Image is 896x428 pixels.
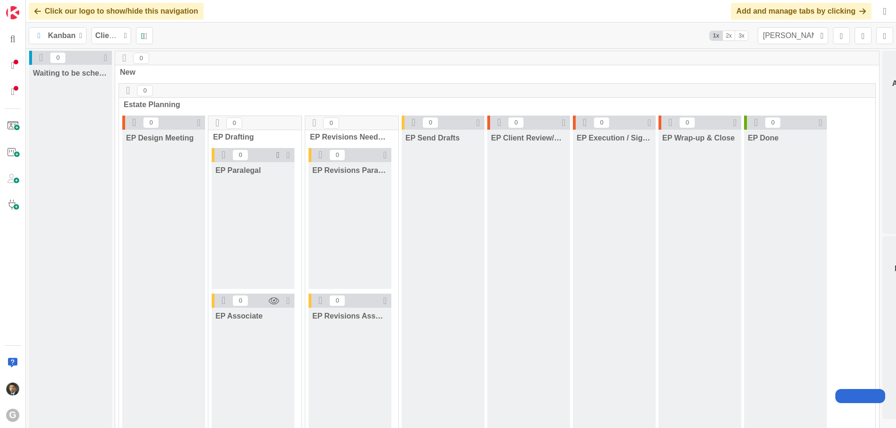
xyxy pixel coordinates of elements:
span: 0 [323,117,339,129]
span: EP Execution / Signing [577,133,652,143]
span: Waiting to be scheduled [33,69,108,78]
div: Add and manage tabs by clicking [739,3,872,20]
span: EP Wrap-up & Close [662,133,729,143]
span: EP Revisions Paralegal [312,166,388,175]
span: 0 [133,53,149,64]
span: 0 [594,117,610,128]
span: 0 [232,295,248,306]
span: 0 [329,295,345,306]
img: CG [6,382,19,396]
span: EP Design Meeting [126,133,190,143]
span: 0 [679,117,695,128]
span: 2x [722,31,735,40]
span: Kanban [48,30,74,41]
span: EP Revisions Needed [310,132,387,142]
span: 0 [226,117,242,129]
span: EP Paralegal [215,166,259,175]
div: Click our logo to show/hide this navigation [29,3,198,20]
span: EP Send Drafts [405,133,455,143]
input: Quick Filter... [758,27,828,44]
div: G [6,409,19,422]
span: EP Done [748,133,776,143]
span: EP Associate [215,311,260,321]
span: 0 [508,117,524,128]
span: EP Drafting [213,132,290,142]
span: 0 [329,149,345,161]
span: 0 [50,52,66,63]
span: EP Revisions Associate [312,311,388,321]
span: New [120,68,867,77]
span: EP Client Review/Draft Review Meeting [491,133,566,143]
b: Clients [98,31,123,40]
span: 1x [710,31,722,40]
span: 0 [232,149,248,161]
img: Visit kanbanzone.com [6,6,19,19]
span: 0 [765,117,781,128]
span: Estate Planning [124,100,864,109]
span: 0 [422,117,438,128]
span: 0 [137,85,153,96]
span: 0 [143,117,159,128]
span: 3x [735,31,748,40]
